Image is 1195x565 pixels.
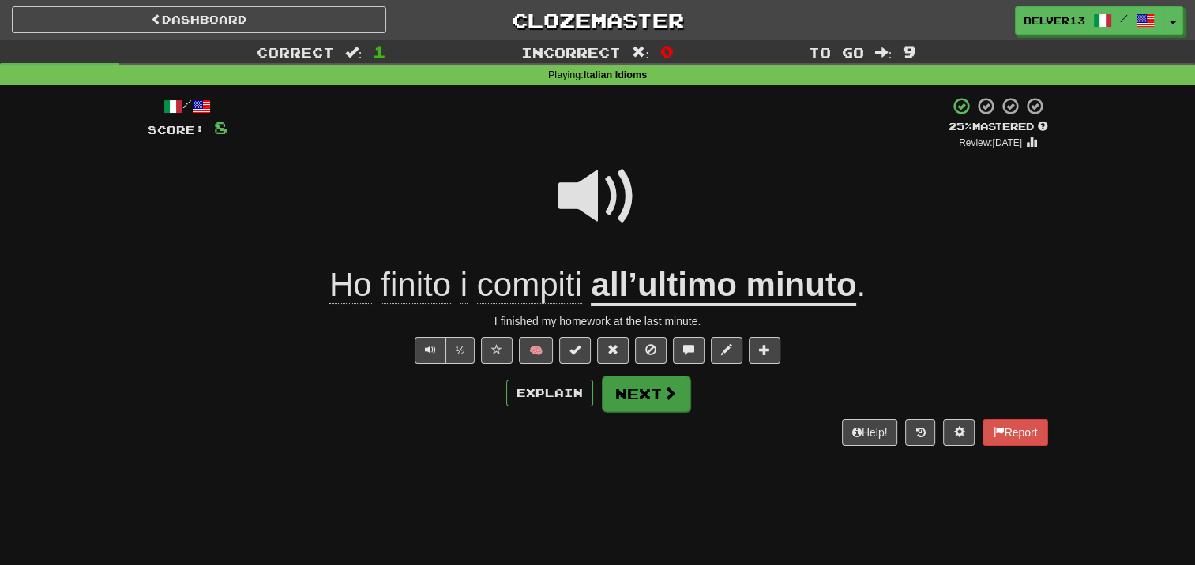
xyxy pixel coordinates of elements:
[632,46,649,59] span: :
[842,419,898,446] button: Help!
[12,6,386,33] a: Dashboard
[329,266,372,304] span: Ho
[415,337,446,364] button: Play sentence audio (ctl+space)
[257,44,334,60] span: Correct
[749,337,780,364] button: Add to collection (alt+a)
[673,337,705,364] button: Discuss sentence (alt+u)
[660,42,674,61] span: 0
[1015,6,1163,35] a: Belver13 /
[591,266,856,306] u: all’ultimo minuto
[345,46,363,59] span: :
[903,42,916,61] span: 9
[875,46,892,59] span: :
[602,376,690,412] button: Next
[381,266,451,304] span: finito
[148,96,227,116] div: /
[519,337,553,364] button: 🧠
[506,380,593,406] button: Explain
[411,337,475,364] div: Text-to-speech controls
[856,266,866,303] span: .
[460,266,468,304] span: i
[148,313,1048,329] div: I finished my homework at the last minute.
[410,6,784,34] a: Clozemaster
[481,337,513,364] button: Favorite sentence (alt+f)
[949,120,1048,134] div: Mastered
[1024,13,1085,28] span: Belver13
[1120,13,1128,24] span: /
[983,419,1047,446] button: Report
[711,337,742,364] button: Edit sentence (alt+d)
[445,337,475,364] button: ½
[584,69,647,80] strong: Italian Idioms
[477,266,582,304] span: compiti
[635,337,667,364] button: Ignore sentence (alt+i)
[949,120,972,133] span: 25 %
[148,123,205,137] span: Score:
[905,419,935,446] button: Round history (alt+y)
[809,44,864,60] span: To go
[597,337,629,364] button: Reset to 0% Mastered (alt+r)
[373,42,386,61] span: 1
[959,137,1022,148] small: Review: [DATE]
[214,118,227,137] span: 8
[559,337,591,364] button: Set this sentence to 100% Mastered (alt+m)
[521,44,621,60] span: Incorrect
